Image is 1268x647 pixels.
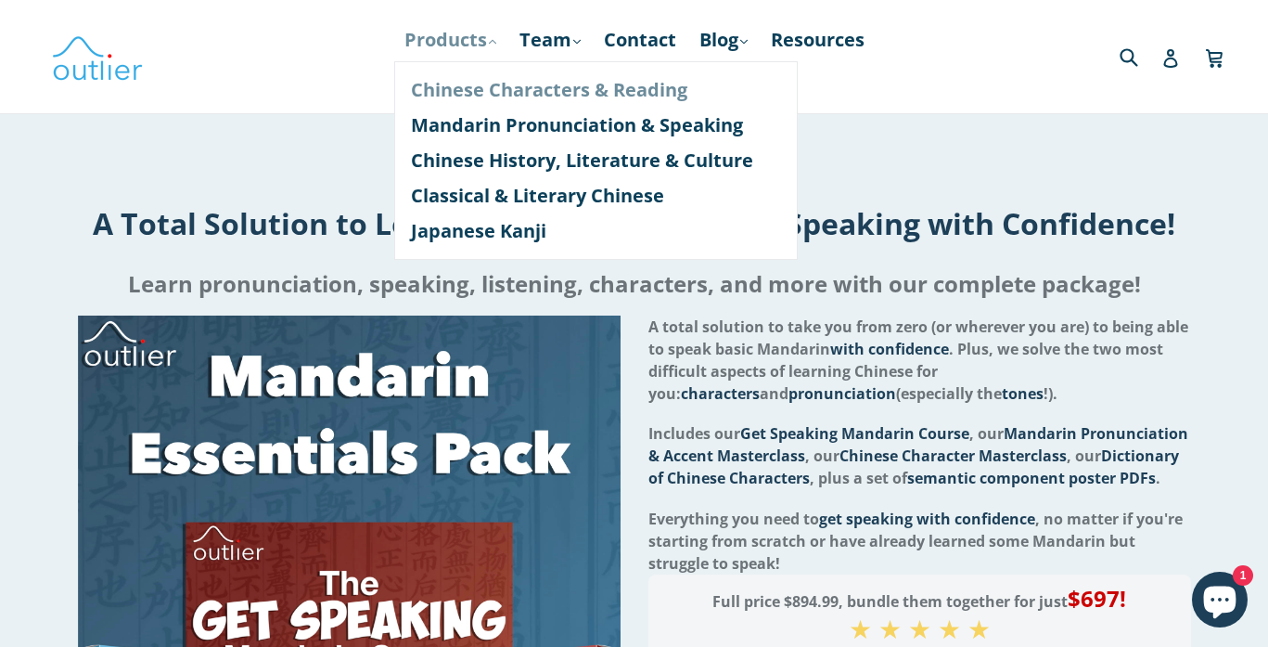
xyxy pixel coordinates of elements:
[15,262,1253,306] h2: Learn pronunciation, speaking, listening, characters, and more with our complete package!
[648,423,1188,466] span: Mandarin Pronunciation & Accent Masterclass
[566,57,702,90] a: Course Login
[411,108,781,143] a: Mandarin Pronunciation & Speaking
[712,591,1126,612] span: Full price $894.99, bundle them together for just
[788,383,1053,404] span: pronunciation
[681,383,760,404] span: characters
[411,178,781,214] a: Classical & Literary Chinese
[411,214,781,249] a: Japanese Kanji
[411,143,781,178] a: Chinese History, Literature & Culture
[648,509,1183,574] span: Everything you need to , no matter if you're starting from scratch or have already learned some M...
[15,203,1253,243] h1: A Total Solution to Learn Chinese from Zero to Speaking with Confidence!
[740,423,969,444] span: Get Speaking Mandarin Course
[690,23,757,57] a: Blog
[411,72,781,108] a: Chinese Characters & Reading
[510,23,590,57] a: Team
[595,23,685,57] a: Contact
[830,339,949,359] span: with confidence
[1186,572,1253,632] inbox-online-store-chat: Shopify online store chat
[819,509,1035,529] span: get speaking with confidence
[1068,583,1126,614] span: $697!
[1002,383,1044,404] span: tones
[648,446,1179,488] span: Dictionary of Chinese Characters
[907,468,1156,488] span: semantic component poster PDFs
[762,23,874,57] a: Resources
[839,446,1067,466] span: Chinese Character Masterclass
[849,611,991,646] span: ★ ★ ★ ★ ★
[896,383,1053,404] span: (especially the !)
[648,423,1188,488] span: Includes our , our , our , our , plus a set of .
[1115,37,1166,75] input: Search
[395,23,506,57] a: Products
[51,30,144,84] img: Outlier Linguistics
[648,317,1188,404] span: A total solution to take you from zero (or wherever you are) to being able to speak basic Mandari...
